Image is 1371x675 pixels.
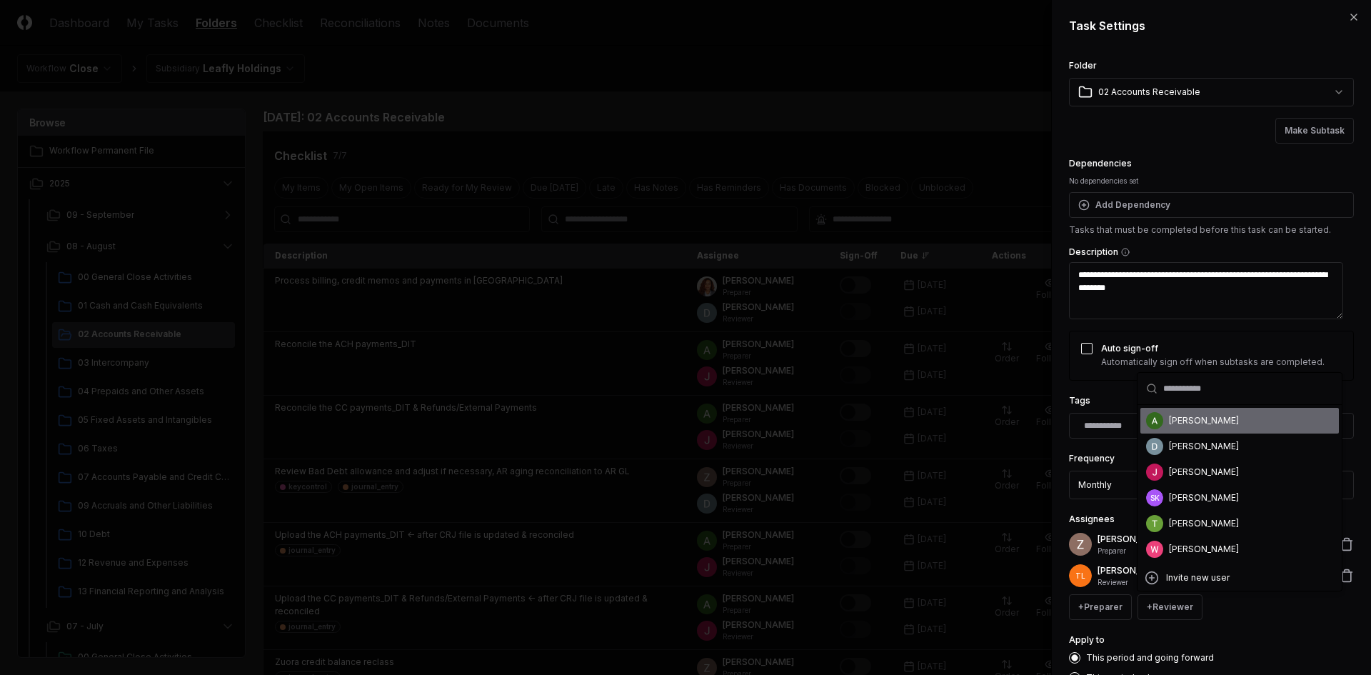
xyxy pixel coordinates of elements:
button: Add Dependency [1069,192,1354,218]
label: Description [1069,248,1354,256]
div: No dependencies set [1069,176,1354,186]
button: +Reviewer [1138,594,1202,620]
p: [PERSON_NAME] [1098,533,1204,546]
label: Assignees [1069,514,1115,524]
label: Tags [1069,395,1090,406]
img: ACg8ocJfBSitaon9c985KWe3swqK2kElzkAv-sHk65QWxGQz4ldowg=s96-c [1146,464,1163,481]
label: Dependencies [1069,158,1132,169]
a: Invite new user [1143,569,1336,586]
h2: Task Settings [1069,17,1354,34]
label: This period and going forward [1086,654,1214,662]
img: ACg8ocLeIi4Jlns6Fsr4lO0wQ1XJrFQvF4yUjbLrd1AsCAOmrfa1KQ=s96-c [1146,438,1163,455]
label: Folder [1069,60,1097,71]
div: [PERSON_NAME] [1169,543,1239,556]
div: [PERSON_NAME] [1169,491,1239,504]
img: ACg8ocKnDsamp5-SE65NkOhq35AnOBarAXdzXQ03o9g231ijNgHgyA=s96-c [1069,533,1092,556]
img: ACg8ocKKg2129bkBZaX4SAoUQtxLaQ4j-f2PQjMuak4pDCyzCI-IvA=s96-c [1146,412,1163,429]
div: [PERSON_NAME] [1169,414,1239,427]
p: Preparer [1098,546,1204,556]
div: [PERSON_NAME] [1169,440,1239,453]
label: Frequency [1069,453,1115,464]
img: ACg8ocIes5YhaKvyYBpXWIzTCat3mOAs2x276Zb6uNUtLtLH7HTu9Q=s96-c [1146,515,1163,532]
button: +Preparer [1069,594,1132,620]
img: ACg8ocIceHSWyQfagGvDoxhDyw_3B2kX-HJcUhl_gb0t8GGG-Ydwuw=s96-c [1146,541,1163,558]
button: Description [1121,248,1130,256]
span: TL [1075,571,1085,581]
p: Automatically sign off when subtasks are completed. [1101,356,1325,369]
div: [PERSON_NAME] [1169,517,1239,530]
div: Suggestions [1138,405,1342,591]
label: Apply to [1069,634,1105,645]
div: [PERSON_NAME] [1169,466,1239,479]
p: Tasks that must be completed before this task can be started. [1069,224,1354,236]
p: [PERSON_NAME] [1098,564,1204,577]
label: Auto sign-off [1101,343,1158,354]
button: Make Subtask [1275,118,1354,144]
span: SK [1150,493,1160,504]
p: Reviewer [1098,577,1204,588]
